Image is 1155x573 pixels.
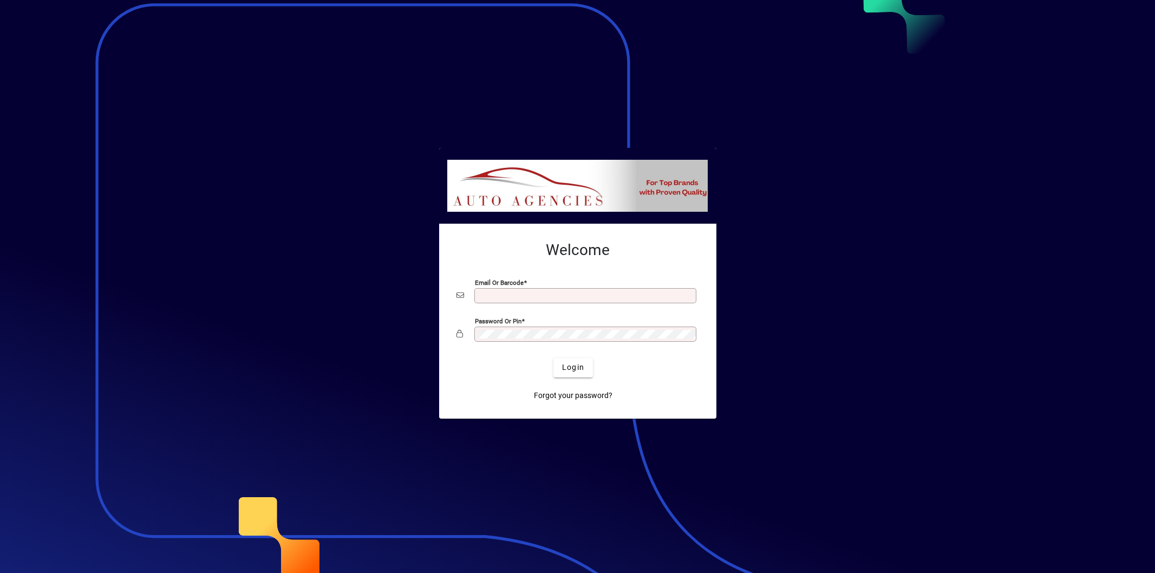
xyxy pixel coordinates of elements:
[553,358,593,377] button: Login
[475,278,524,286] mat-label: Email or Barcode
[562,362,584,373] span: Login
[530,386,617,406] a: Forgot your password?
[534,390,612,401] span: Forgot your password?
[456,241,699,259] h2: Welcome
[475,317,521,324] mat-label: Password or Pin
